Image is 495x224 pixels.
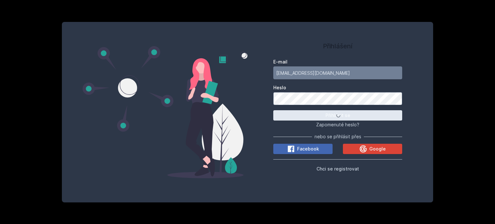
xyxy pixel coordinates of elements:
label: E-mail [273,59,402,65]
input: Tvoje e-mailová adresa [273,66,402,79]
button: Google [343,144,402,154]
span: nebo se přihlásit přes [315,133,361,140]
h1: Přihlášení [273,41,402,51]
span: Chci se registrovat [316,166,359,171]
button: Přihlásit se [273,110,402,121]
span: Zapomenuté heslo? [316,122,359,127]
button: Facebook [273,144,333,154]
button: Chci se registrovat [316,165,359,172]
span: Google [369,146,386,152]
span: Facebook [297,146,319,152]
label: Heslo [273,84,402,91]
